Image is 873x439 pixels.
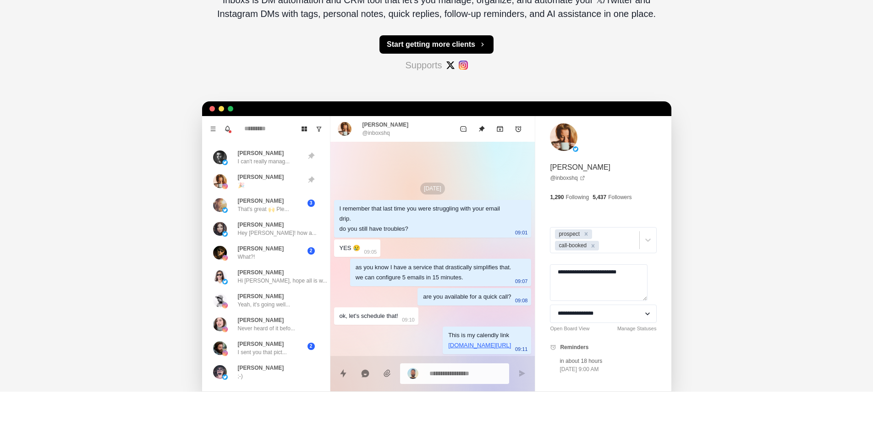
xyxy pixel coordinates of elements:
[340,243,361,253] div: YES 😢
[448,340,511,350] p: [DOMAIN_NAME][URL]
[550,325,589,333] a: Open Board View
[222,279,228,284] img: picture
[378,364,396,383] button: Add media
[238,372,243,380] p: ;-)
[560,357,602,365] p: in about 18 hours
[222,350,228,356] img: picture
[407,368,418,379] img: picture
[593,193,606,201] p: 5,437
[238,197,284,205] p: [PERSON_NAME]
[213,270,227,283] img: picture
[515,295,528,306] p: 09:08
[338,122,351,136] img: picture
[238,149,284,157] p: [PERSON_NAME]
[213,246,227,260] img: picture
[238,300,291,309] p: Yeah, it's going well...
[515,228,528,238] p: 09:01
[206,122,220,136] button: Menu
[379,35,494,54] button: Start getting more clients
[238,173,284,181] p: [PERSON_NAME]
[556,229,581,239] div: prospect
[238,324,295,333] p: Never heard of it befo...
[402,315,415,325] p: 09:10
[550,193,564,201] p: 1,290
[238,340,284,348] p: [PERSON_NAME]
[238,348,287,356] p: I sent you that pict...
[213,365,227,379] img: picture
[472,120,491,138] button: Unpin
[515,344,528,354] p: 09:11
[581,229,591,239] div: Remove prospect
[459,61,468,70] img: #
[238,245,284,253] p: [PERSON_NAME]
[491,120,509,138] button: Archive
[238,221,284,229] p: [PERSON_NAME]
[213,150,227,164] img: picture
[334,364,352,383] button: Quick replies
[222,374,228,380] img: picture
[307,200,315,207] span: 3
[550,123,577,151] img: picture
[307,343,315,350] span: 2
[573,146,578,152] img: picture
[566,193,589,201] p: Following
[588,241,598,250] div: Remove call-booked
[560,343,588,351] p: Reminders
[509,120,527,138] button: Add reminder
[362,129,390,137] p: @inboxshq
[550,174,585,182] a: @inboxshq
[405,58,442,72] p: Supports
[550,162,610,173] p: [PERSON_NAME]
[220,122,235,136] button: Notifications
[238,229,317,237] p: Hey [PERSON_NAME]! how a...
[213,222,227,236] img: picture
[608,193,631,201] p: Followers
[238,316,284,324] p: [PERSON_NAME]
[454,120,472,138] button: Mark as unread
[423,292,511,302] div: are you available for a quick call?
[222,183,228,189] img: picture
[556,241,588,250] div: call-booked
[213,294,227,307] img: picture
[312,122,326,136] button: Show unread conversations
[340,311,398,321] div: ok, let's schedule that!
[340,204,511,234] div: I remember that last time you were struggling with your email drip. do you still have troubles?
[238,364,284,372] p: [PERSON_NAME]
[222,303,228,308] img: picture
[222,160,228,165] img: picture
[420,183,445,194] p: [DATE]
[238,181,245,189] p: 🎉
[362,121,409,129] p: [PERSON_NAME]
[213,174,227,188] img: picture
[222,255,228,261] img: picture
[238,205,289,213] p: That's great 🙌 Ple...
[222,327,228,332] img: picture
[513,364,531,383] button: Send message
[238,253,255,261] p: What?!
[617,325,657,333] a: Manage Statuses
[356,262,511,283] div: as you know I have a service that drastically simplifies that. we can configure 5 emails in 15 mi...
[213,198,227,212] img: picture
[297,122,312,136] button: Board View
[446,61,455,70] img: #
[307,247,315,255] span: 2
[238,268,284,277] p: [PERSON_NAME]
[238,157,290,166] p: I can't really manag...
[213,341,227,355] img: picture
[238,292,284,300] p: [PERSON_NAME]
[222,207,228,213] img: picture
[448,330,511,350] div: This is my calendly link
[364,247,377,257] p: 09:05
[222,231,228,237] img: picture
[238,277,327,285] p: Hi [PERSON_NAME], hope all is w...
[356,364,374,383] button: Reply with AI
[515,276,528,286] p: 09:07
[213,317,227,331] img: picture
[560,365,602,373] p: [DATE] 9:00 AM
